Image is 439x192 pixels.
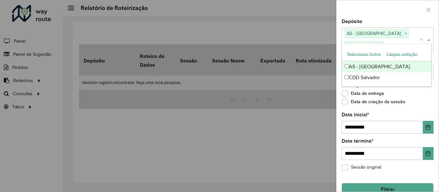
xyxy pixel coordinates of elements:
[342,19,362,24] font: Depósito
[342,138,372,144] font: Data término
[351,99,405,104] font: Data de criação da sessão
[342,82,364,88] font: Filtrar por
[403,30,408,38] span: ×
[387,52,417,57] font: Limpar seleção
[344,49,384,59] button: Selecionar todos
[349,75,380,80] font: CDD Salvador
[345,29,403,37] span: AS - [GEOGRAPHIC_DATA]
[351,165,381,170] font: Sessão original
[420,36,426,44] span: Clear all
[349,64,410,69] font: AS - [GEOGRAPHIC_DATA]
[384,49,420,59] button: Limpar seleção
[351,91,384,96] font: Data de entrega
[423,147,434,160] button: Escolha a data
[381,187,395,192] font: Filtrar
[342,112,367,117] font: Data inicial
[347,52,381,57] font: Selecionar todos
[342,44,432,87] ng-dropdown-panel: Lista de opções
[377,42,383,50] span: ×
[423,121,434,134] button: Escolha a data
[345,42,377,49] span: CDD Salvador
